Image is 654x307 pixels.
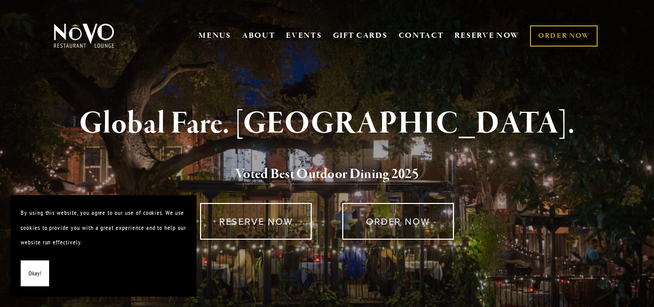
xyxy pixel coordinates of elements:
a: CONTACT [399,26,444,46]
span: Okay! [28,266,41,281]
a: MENUS [199,31,231,41]
a: GIFT CARDS [333,26,388,46]
section: Cookie banner [10,195,196,297]
a: ORDER NOW [530,25,598,47]
h2: 5 [68,164,586,185]
img: Novo Restaurant &amp; Lounge [52,23,116,49]
a: EVENTS [286,31,322,41]
a: ABOUT [242,31,276,41]
a: Voted Best Outdoor Dining 202 [235,165,412,185]
a: RESERVE NOW [200,203,312,240]
p: By using this website, you agree to our use of cookies. We use cookies to provide you with a grea... [21,206,186,250]
a: ORDER NOW [342,203,454,240]
strong: Global Fare. [GEOGRAPHIC_DATA]. [79,104,575,143]
button: Okay! [21,260,49,287]
a: RESERVE NOW [454,26,520,46]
